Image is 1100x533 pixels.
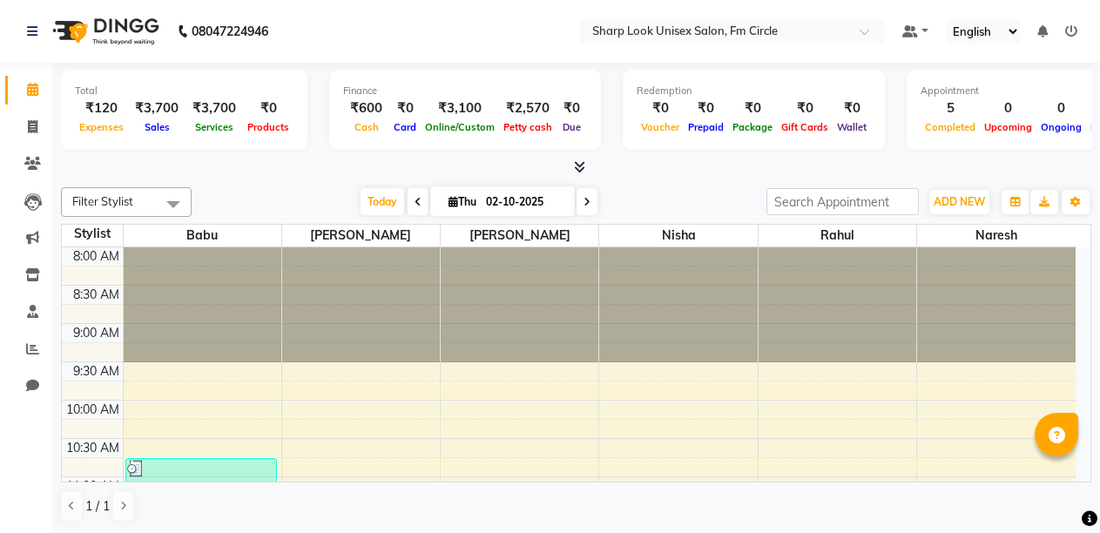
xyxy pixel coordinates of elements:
div: ₹600 [343,98,389,118]
div: ₹0 [637,98,684,118]
span: Today [361,188,404,215]
div: ₹3,700 [186,98,243,118]
input: Search Appointment [766,188,919,215]
div: ₹3,700 [128,98,186,118]
span: Online/Custom [421,121,499,133]
span: [PERSON_NAME] [441,225,598,246]
span: Services [191,121,238,133]
span: Naresh [917,225,1076,246]
span: ADD NEW [934,195,985,208]
span: Ongoing [1036,121,1086,133]
span: Voucher [637,121,684,133]
div: Stylist [62,225,123,243]
img: logo [44,7,164,56]
span: Petty cash [499,121,557,133]
div: ₹0 [777,98,833,118]
div: Total [75,84,294,98]
b: 08047224946 [192,7,268,56]
button: ADD NEW [929,190,989,214]
span: Nisha [599,225,757,246]
div: 11:00 AM [63,477,123,496]
div: ₹0 [389,98,421,118]
div: Redemption [637,84,871,98]
div: 9:30 AM [70,362,123,381]
div: 10:30 AM [63,439,123,457]
div: 8:00 AM [70,247,123,266]
div: 0 [1036,98,1086,118]
span: 1 / 1 [85,497,110,516]
span: Sales [140,121,174,133]
div: 0 [980,98,1036,118]
div: ₹0 [243,98,294,118]
span: Filter Stylist [72,194,133,208]
div: ₹120 [75,98,128,118]
span: Cash [350,121,383,133]
iframe: chat widget [1027,463,1083,516]
div: ₹0 [557,98,587,118]
span: Package [728,121,777,133]
div: ₹0 [684,98,728,118]
span: Wallet [833,121,871,133]
span: Thu [444,195,481,208]
span: Babu [124,225,281,246]
div: 9:00 AM [70,324,123,342]
span: Completed [921,121,980,133]
div: 8:30 AM [70,286,123,304]
span: Products [243,121,294,133]
div: 10:00 AM [63,401,123,419]
span: Prepaid [684,121,728,133]
div: 5 [921,98,980,118]
span: [PERSON_NAME] [282,225,440,246]
span: Upcoming [980,121,1036,133]
span: Card [389,121,421,133]
div: Finance [343,84,587,98]
div: ₹2,570 [499,98,557,118]
span: Due [558,121,585,133]
span: Rahul [759,225,916,246]
span: Expenses [75,121,128,133]
div: ₹0 [728,98,777,118]
div: ₹0 [833,98,871,118]
div: ₹3,100 [421,98,499,118]
span: Gift Cards [777,121,833,133]
input: 2025-10-02 [481,189,568,215]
